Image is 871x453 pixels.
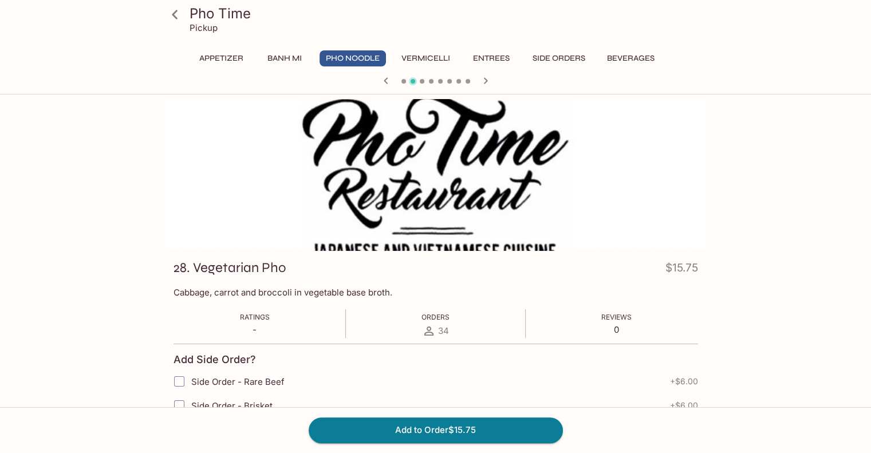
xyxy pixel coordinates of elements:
[240,313,270,321] span: Ratings
[190,5,701,22] h3: Pho Time
[240,324,270,335] p: -
[438,325,449,336] span: 34
[395,50,456,66] button: Vermicelli
[421,313,450,321] span: Orders
[174,287,698,298] p: Cabbage, carrot and broccoli in vegetable base broth.
[309,417,563,443] button: Add to Order$15.75
[174,353,256,366] h4: Add Side Order?
[193,50,250,66] button: Appetizer
[665,259,698,281] h4: $15.75
[466,50,517,66] button: Entrees
[526,50,592,66] button: Side Orders
[320,50,386,66] button: Pho Noodle
[191,400,273,411] span: Side Order - Brisket
[601,313,632,321] span: Reviews
[601,324,632,335] p: 0
[165,99,706,251] div: 28. Vegetarian Pho
[601,50,661,66] button: Beverages
[191,376,285,387] span: Side Order - Rare Beef
[259,50,310,66] button: Banh Mi
[190,22,218,33] p: Pickup
[670,377,698,386] span: + $6.00
[670,401,698,410] span: + $6.00
[174,259,286,277] h3: 28. Vegetarian Pho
